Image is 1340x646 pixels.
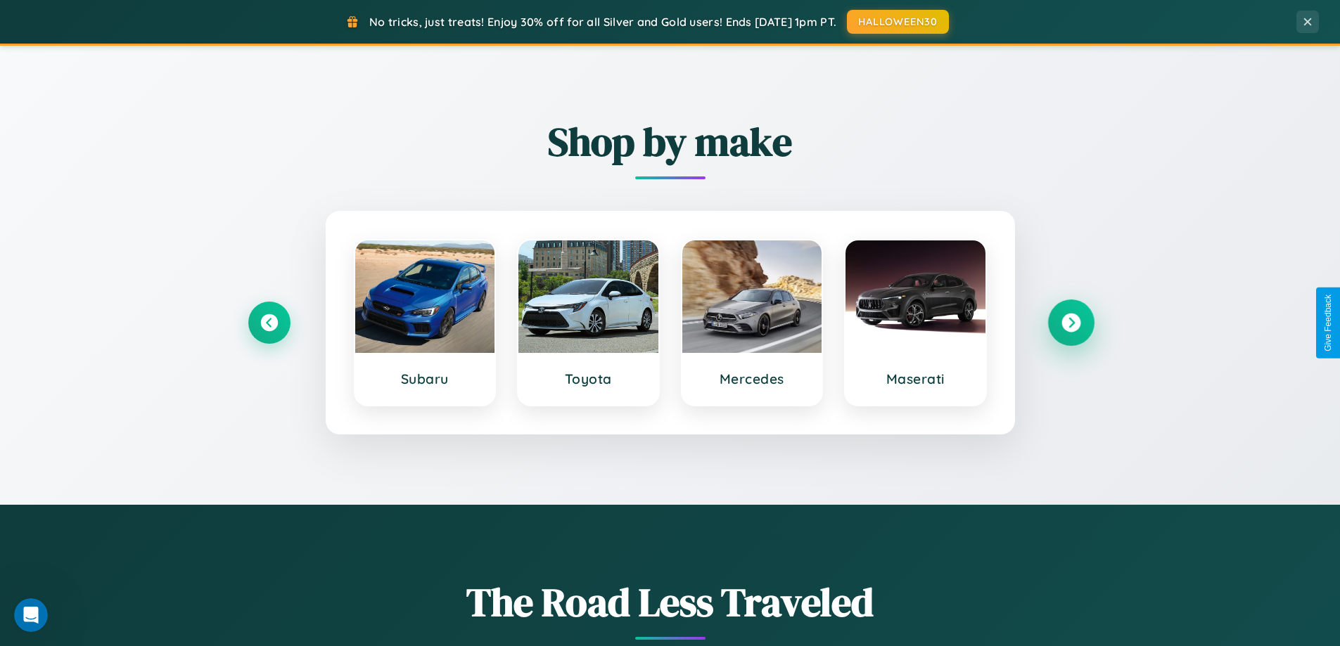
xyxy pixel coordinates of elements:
[248,575,1092,629] h1: The Road Less Traveled
[369,370,481,387] h3: Subaru
[847,10,949,34] button: HALLOWEEN30
[532,370,644,387] h3: Toyota
[248,115,1092,169] h2: Shop by make
[369,15,836,29] span: No tricks, just treats! Enjoy 30% off for all Silver and Gold users! Ends [DATE] 1pm PT.
[14,598,48,632] iframe: Intercom live chat
[696,370,808,387] h3: Mercedes
[860,370,971,387] h3: Maserati
[1323,295,1333,351] div: Give Feedback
